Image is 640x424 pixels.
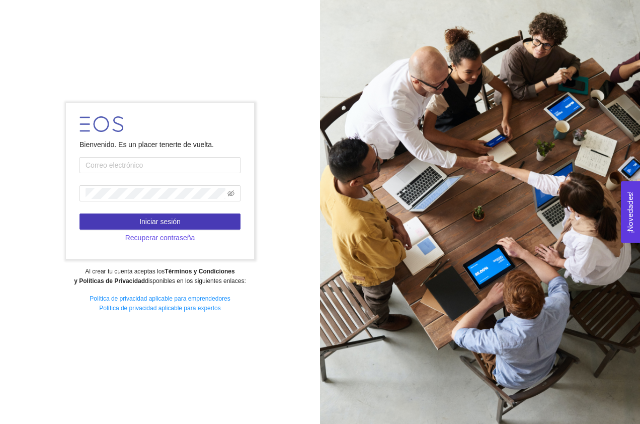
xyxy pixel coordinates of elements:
a: Política de privacidad aplicable para expertos [99,305,220,312]
input: Correo electrónico [79,157,241,173]
span: Recuperar contraseña [125,232,195,243]
img: LOGO [79,116,123,132]
div: Al crear tu cuenta aceptas los disponibles en los siguientes enlaces: [7,267,313,286]
span: Iniciar sesión [139,216,181,227]
div: Bienvenido. Es un placer tenerte de vuelta. [79,139,241,150]
a: Política de privacidad aplicable para emprendedores [90,295,230,302]
button: Open Feedback Widget [621,181,640,243]
span: eye-invisible [227,190,234,197]
strong: Términos y Condiciones y Políticas de Privacidad [74,268,234,285]
button: Recuperar contraseña [79,230,241,246]
button: Iniciar sesión [79,214,241,230]
a: Recuperar contraseña [79,234,241,242]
